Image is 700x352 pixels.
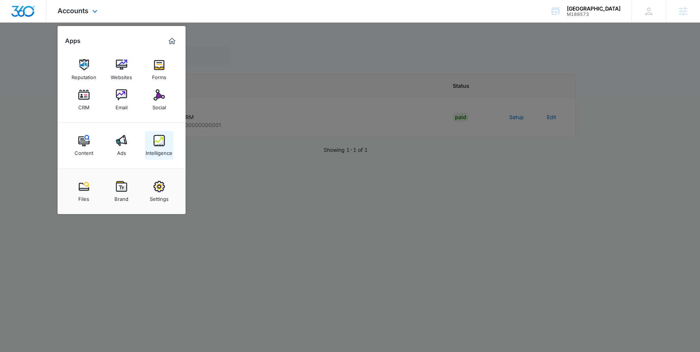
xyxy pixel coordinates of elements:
[70,177,98,206] a: Files
[75,146,93,156] div: Content
[107,86,136,114] a: Email
[117,146,126,156] div: Ads
[107,55,136,84] a: Websites
[567,12,621,17] div: account id
[567,6,621,12] div: account name
[107,177,136,206] a: Brand
[70,86,98,114] a: CRM
[72,70,96,80] div: Reputation
[65,37,81,44] h2: Apps
[70,131,98,160] a: Content
[145,86,173,114] a: Social
[70,55,98,84] a: Reputation
[111,70,132,80] div: Websites
[78,101,90,110] div: CRM
[152,101,166,110] div: Social
[145,131,173,160] a: Intelligence
[152,70,166,80] div: Forms
[114,192,128,202] div: Brand
[116,101,128,110] div: Email
[150,192,169,202] div: Settings
[78,192,89,202] div: Files
[146,146,172,156] div: Intelligence
[145,55,173,84] a: Forms
[107,131,136,160] a: Ads
[145,177,173,206] a: Settings
[58,7,88,15] span: Accounts
[166,35,178,47] a: Marketing 360® Dashboard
